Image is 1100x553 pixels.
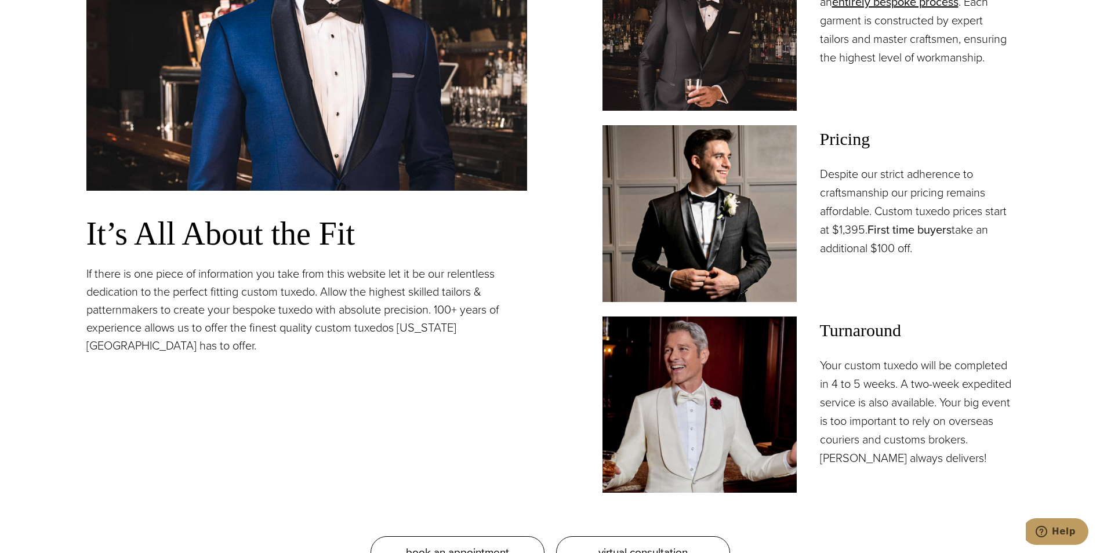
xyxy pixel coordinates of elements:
iframe: Opens a widget where you can chat to one of our agents [1026,518,1088,547]
p: Your custom tuxedo will be completed in 4 to 5 weeks. A two-week expedited service is also availa... [820,356,1014,467]
h3: It’s All About the Fit [86,214,527,253]
a: First time buyers [867,221,952,238]
span: Pricing [820,125,1014,153]
span: Turnaround [820,316,1014,344]
img: Model in white custom tailored tuxedo jacket with wide white shawl lapel, white shirt and bowtie.... [602,316,797,493]
p: Despite our strict adherence to craftsmanship our pricing remains affordable. Custom tuxedo price... [820,165,1014,257]
img: Client in classic black shawl collar black custom tuxedo. [602,125,797,301]
p: If there is one piece of information you take from this website let it be our relentless dedicati... [86,265,527,355]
